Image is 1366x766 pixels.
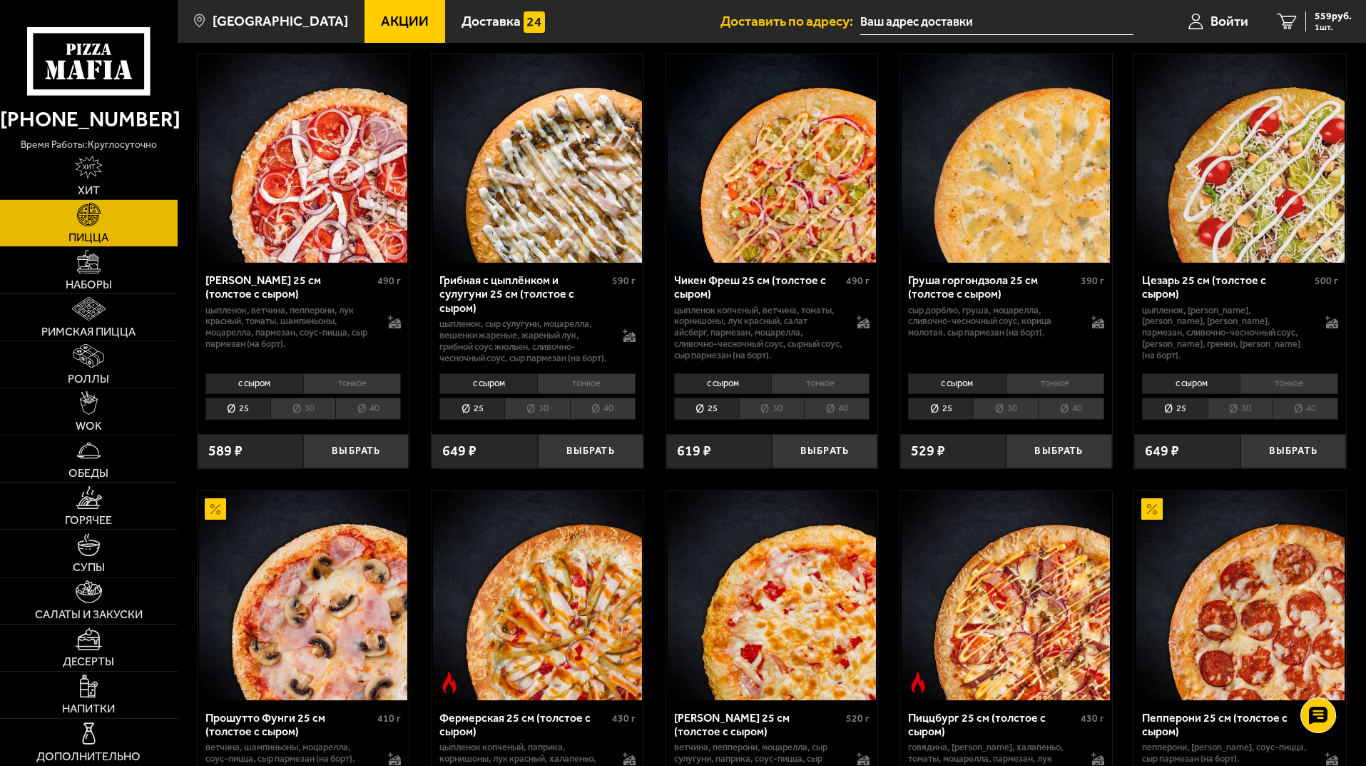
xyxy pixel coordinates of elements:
span: 390 г [1081,275,1104,287]
li: 30 [973,398,1038,420]
img: Цезарь 25 см (толстое с сыром) [1136,54,1345,263]
button: Выбрать [1240,434,1346,469]
span: Наборы [66,279,112,291]
img: Акционный [1141,498,1163,520]
span: 500 г [1315,275,1338,287]
li: 25 [439,398,504,420]
a: Прошутто Формаджио 25 см (толстое с сыром) [666,491,878,700]
span: Доставка [462,14,521,28]
li: 25 [908,398,973,420]
li: тонкое [771,373,870,393]
a: Чикен Фреш 25 см (толстое с сыром) [666,54,878,263]
span: Акции [381,14,429,28]
div: Фермерская 25 см (толстое с сыром) [439,711,608,738]
img: Петровская 25 см (толстое с сыром) [199,54,407,263]
p: цыпленок, сыр сулугуни, моцарелла, вешенки жареные, жареный лук, грибной соус Жюльен, сливочно-че... [439,318,608,364]
input: Ваш адрес доставки [860,9,1133,35]
div: Пепперони 25 см (толстое с сыром) [1142,711,1311,738]
span: 619 ₽ [677,444,711,458]
div: Грибная с цыплёнком и сулугуни 25 см (толстое с сыром) [439,273,608,314]
span: 490 г [846,275,870,287]
span: Горячее [65,515,112,526]
p: сыр дорблю, груша, моцарелла, сливочно-чесночный соус, корица молотая, сыр пармезан (на борт). [908,305,1077,339]
li: 40 [570,398,636,420]
span: Пицца [68,232,108,243]
img: Чикен Фреш 25 см (толстое с сыром) [668,54,876,263]
div: [PERSON_NAME] 25 см (толстое с сыром) [205,273,374,301]
img: Акционный [205,498,226,520]
span: Напитки [62,703,115,715]
li: с сыром [205,373,303,393]
span: 490 г [377,275,401,287]
span: Хит [78,185,100,196]
li: тонкое [1006,373,1104,393]
li: 25 [1142,398,1207,420]
img: Пепперони 25 см (толстое с сыром) [1136,491,1345,700]
p: пепперони, [PERSON_NAME], соус-пицца, сыр пармезан (на борт). [1142,742,1311,765]
li: 25 [205,398,270,420]
img: Прошутто Формаджио 25 см (толстое с сыром) [668,491,876,700]
li: 30 [504,398,569,420]
button: Выбрать [1006,434,1111,469]
span: 1 шт. [1315,23,1352,31]
div: Цезарь 25 см (толстое с сыром) [1142,273,1311,301]
span: 589 ₽ [208,444,243,458]
span: 529 ₽ [911,444,945,458]
li: 30 [1208,398,1273,420]
li: 25 [674,398,739,420]
span: Доставить по адресу: [720,14,860,28]
img: Фермерская 25 см (толстое с сыром) [433,491,641,700]
p: цыпленок, ветчина, пепперони, лук красный, томаты, шампиньоны, моцарелла, пармезан, соус-пицца, с... [205,305,374,351]
li: тонкое [537,373,636,393]
img: 15daf4d41897b9f0e9f617042186c801.svg [524,11,545,33]
img: Острое блюдо [907,672,929,693]
a: Острое блюдоФермерская 25 см (толстое с сыром) [432,491,643,700]
span: WOK [76,420,102,432]
div: Пиццбург 25 см (толстое с сыром) [908,711,1077,738]
span: 410 г [377,712,401,725]
span: Римская пицца [41,326,136,338]
li: с сыром [439,373,537,393]
span: 559 руб. [1315,11,1352,21]
a: Грибная с цыплёнком и сулугуни 25 см (толстое с сыром) [432,54,643,263]
span: [GEOGRAPHIC_DATA] [213,14,348,28]
span: Десерты [63,656,114,667]
p: ветчина, шампиньоны, моцарелла, соус-пицца, сыр пармезан (на борт). [205,742,374,765]
a: Петровская 25 см (толстое с сыром) [198,54,409,263]
li: 40 [804,398,870,420]
span: 649 ₽ [1145,444,1179,458]
li: с сыром [908,373,1006,393]
a: АкционныйПепперони 25 см (толстое с сыром) [1134,491,1346,700]
span: 430 г [612,712,636,725]
img: Груша горгондзола 25 см (толстое с сыром) [902,54,1110,263]
li: 30 [270,398,335,420]
div: Чикен Фреш 25 см (толстое с сыром) [674,273,843,301]
button: Выбрать [772,434,877,469]
img: Прошутто Фунги 25 см (толстое с сыром) [199,491,407,700]
li: тонкое [1240,373,1338,393]
div: Прошутто Фунги 25 см (толстое с сыром) [205,711,374,738]
button: Выбрать [303,434,409,469]
span: Супы [73,562,105,573]
span: Дополнительно [36,751,141,762]
li: с сыром [1142,373,1240,393]
span: Салаты и закуски [35,609,143,620]
a: Цезарь 25 см (толстое с сыром) [1134,54,1346,263]
img: Острое блюдо [439,672,460,693]
a: Груша горгондзола 25 см (толстое с сыром) [900,54,1112,263]
a: Острое блюдоПиццбург 25 см (толстое с сыром) [900,491,1112,700]
span: 649 ₽ [442,444,476,458]
button: Выбрать [538,434,643,469]
a: АкционныйПрошутто Фунги 25 см (толстое с сыром) [198,491,409,700]
span: 590 г [612,275,636,287]
li: 40 [335,398,401,420]
li: с сыром [674,373,772,393]
div: [PERSON_NAME] 25 см (толстое с сыром) [674,711,843,738]
li: 40 [1273,398,1338,420]
span: Роллы [68,373,109,385]
img: Грибная с цыплёнком и сулугуни 25 см (толстое с сыром) [433,54,641,263]
p: цыпленок, [PERSON_NAME], [PERSON_NAME], [PERSON_NAME], пармезан, сливочно-чесночный соус, [PERSON... [1142,305,1311,362]
li: 30 [739,398,804,420]
span: Войти [1210,14,1248,28]
img: Пиццбург 25 см (толстое с сыром) [902,491,1110,700]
